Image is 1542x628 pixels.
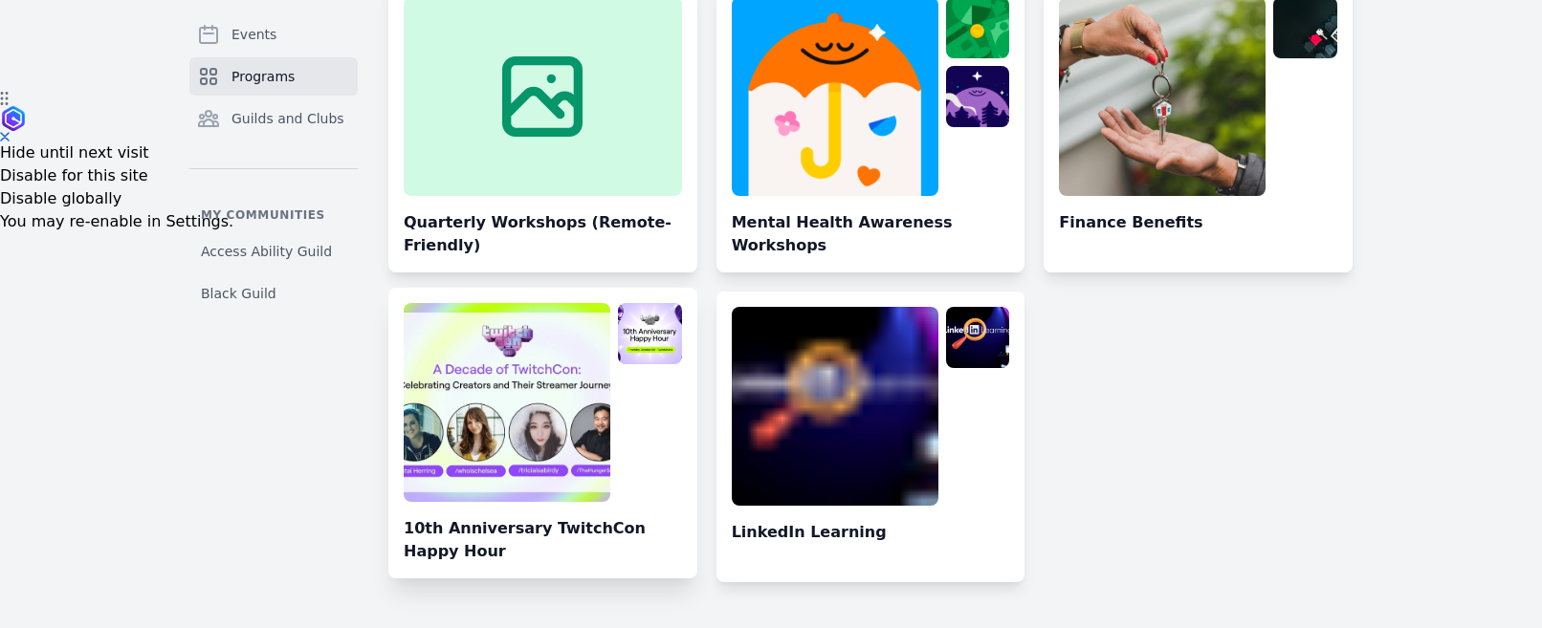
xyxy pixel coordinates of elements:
span: Guilds and Clubs [231,109,344,128]
a: Programs [189,57,358,96]
span: Black Guild [201,284,276,303]
p: My communities [189,207,358,223]
span: Programs [231,67,295,86]
a: Access Ability Guild [189,234,358,269]
nav: Sidebar [189,15,358,311]
span: Access Ability Guild [201,242,332,261]
a: Guilds and Clubs [189,99,358,138]
span: Events [231,25,276,44]
a: Black Guild [189,276,358,311]
a: Events [189,15,358,54]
